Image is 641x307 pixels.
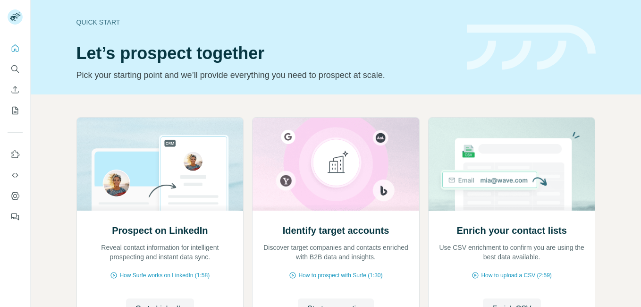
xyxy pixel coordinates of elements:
[8,167,23,184] button: Use Surfe API
[438,243,586,262] p: Use CSV enrichment to confirm you are using the best data available.
[8,102,23,119] button: My lists
[76,17,455,27] div: Quick start
[467,25,596,70] img: banner
[298,271,382,280] span: How to prospect with Surfe (1:30)
[8,208,23,225] button: Feedback
[8,40,23,57] button: Quick start
[76,44,455,63] h1: Let’s prospect together
[8,60,23,77] button: Search
[8,81,23,98] button: Enrich CSV
[456,224,566,237] h2: Enrich your contact lists
[119,271,210,280] span: How Surfe works on LinkedIn (1:58)
[76,68,455,82] p: Pick your starting point and we’ll provide everything you need to prospect at scale.
[86,243,234,262] p: Reveal contact information for intelligent prospecting and instant data sync.
[76,118,244,211] img: Prospect on LinkedIn
[252,118,420,211] img: Identify target accounts
[481,271,551,280] span: How to upload a CSV (2:59)
[428,118,596,211] img: Enrich your contact lists
[283,224,389,237] h2: Identify target accounts
[8,146,23,163] button: Use Surfe on LinkedIn
[262,243,410,262] p: Discover target companies and contacts enriched with B2B data and insights.
[8,188,23,205] button: Dashboard
[112,224,208,237] h2: Prospect on LinkedIn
